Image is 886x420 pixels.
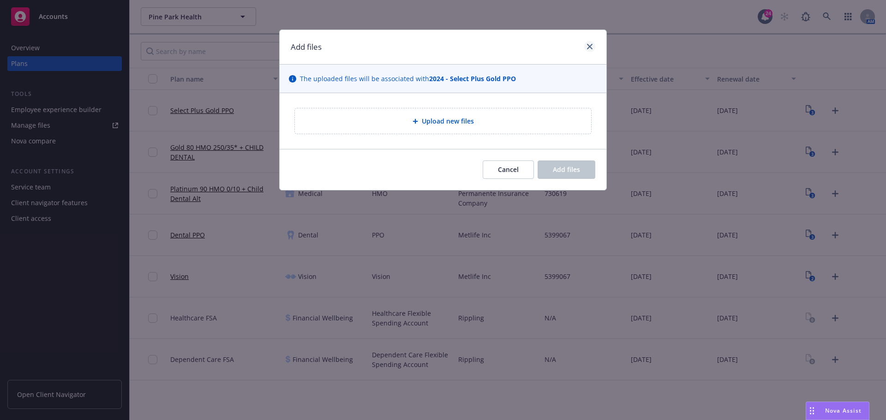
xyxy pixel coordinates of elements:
[584,41,595,52] a: close
[294,108,592,134] div: Upload new files
[538,160,595,179] button: Add files
[300,74,516,83] span: The uploaded files will be associated with
[806,402,869,420] button: Nova Assist
[291,41,322,53] h1: Add files
[825,407,862,414] span: Nova Assist
[422,116,474,126] span: Upload new files
[498,165,519,174] span: Cancel
[429,74,516,83] strong: 2024 - Select Plus Gold PPO
[483,160,534,179] button: Cancel
[553,165,580,174] span: Add files
[806,402,818,420] div: Drag to move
